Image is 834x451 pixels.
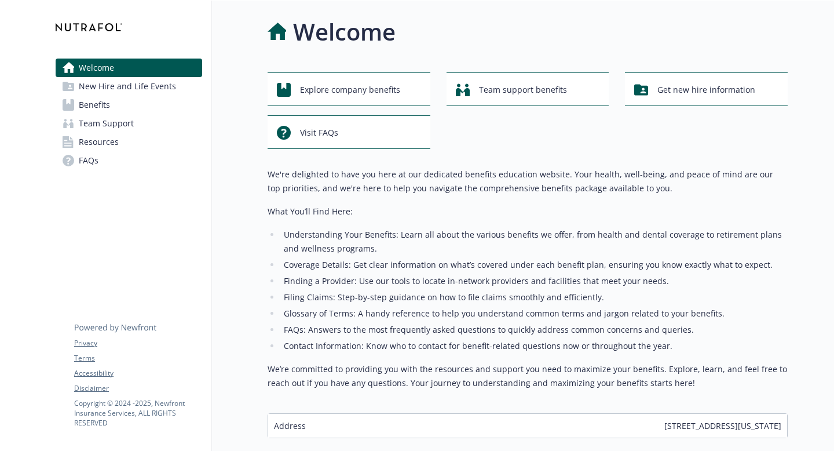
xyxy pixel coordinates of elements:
li: Coverage Details: Get clear information on what’s covered under each benefit plan, ensuring you k... [280,258,788,272]
span: Resources [79,133,119,151]
li: FAQs: Answers to the most frequently asked questions to quickly address common concerns and queries. [280,323,788,337]
p: We're delighted to have you here at our dedicated benefits education website. Your health, well-b... [268,168,788,195]
p: What You’ll Find Here: [268,205,788,219]
span: Explore company benefits [300,79,400,101]
li: Understanding Your Benefits: Learn all about the various benefits we offer, from health and denta... [280,228,788,256]
span: Get new hire information [657,79,755,101]
li: Finding a Provider: Use our tools to locate in-network providers and facilities that meet your ne... [280,274,788,288]
a: Privacy [74,338,202,348]
button: Team support benefits [447,72,609,106]
a: Disclaimer [74,383,202,394]
span: Welcome [79,59,114,77]
span: Benefits [79,96,110,114]
span: [STREET_ADDRESS][US_STATE] [664,420,781,432]
a: Resources [56,133,202,151]
button: Visit FAQs [268,115,430,149]
span: Team Support [79,114,134,133]
li: Glossary of Terms: A handy reference to help you understand common terms and jargon related to yo... [280,307,788,321]
span: Address [274,420,306,432]
span: Team support benefits [479,79,567,101]
span: Visit FAQs [300,122,338,144]
a: Terms [74,353,202,363]
p: Copyright © 2024 - 2025 , Newfront Insurance Services, ALL RIGHTS RESERVED [74,398,202,428]
a: Accessibility [74,368,202,379]
a: Welcome [56,59,202,77]
li: Contact Information: Know who to contact for benefit-related questions now or throughout the year. [280,339,788,353]
button: Get new hire information [625,72,788,106]
a: Team Support [56,114,202,133]
h1: Welcome [293,14,396,49]
button: Explore company benefits [268,72,430,106]
a: Benefits [56,96,202,114]
a: New Hire and Life Events [56,77,202,96]
a: FAQs [56,151,202,170]
span: New Hire and Life Events [79,77,176,96]
li: Filing Claims: Step-by-step guidance on how to file claims smoothly and efficiently. [280,290,788,304]
p: We’re committed to providing you with the resources and support you need to maximize your benefit... [268,362,788,390]
span: FAQs [79,151,98,170]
